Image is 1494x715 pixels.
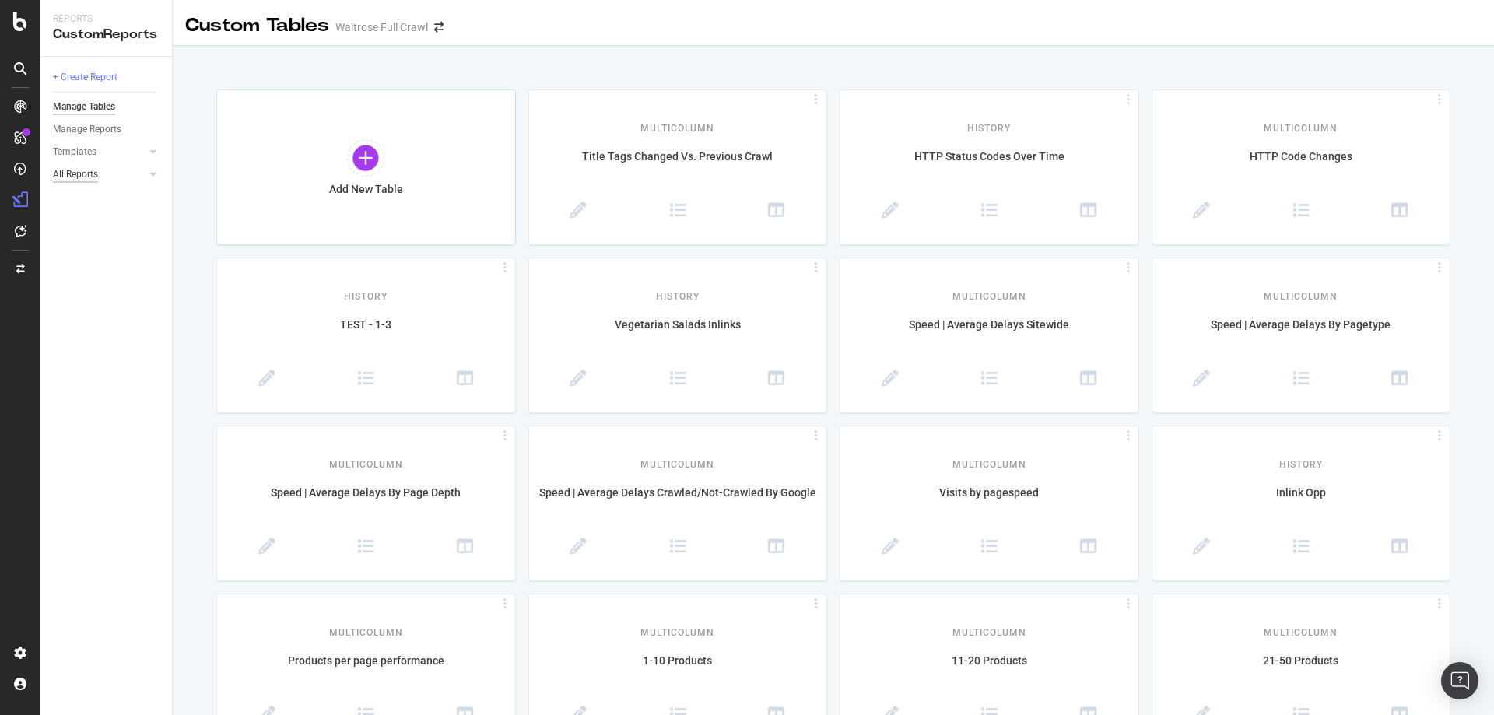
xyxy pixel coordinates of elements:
[840,272,1138,303] div: MultiColumn
[840,485,1138,517] div: Visits by pagespeed
[1120,601,1136,608] i: Options
[497,265,513,272] i: Options
[1120,433,1136,440] i: Options
[529,272,827,303] div: History
[840,149,1138,181] div: HTTP Status Codes Over Time
[329,183,403,196] div: Add New Table
[185,12,329,39] div: Custom Tables
[434,22,444,33] div: arrow-right-arrow-left
[497,433,513,440] i: Options
[529,653,827,685] div: 1-10 Products
[1120,96,1136,103] i: Options
[217,440,515,471] div: MultiColumn
[1152,485,1450,517] div: Inlink Opp
[1441,662,1478,699] div: Open Intercom Messenger
[217,317,515,349] div: TEST - 1-3
[217,653,515,685] div: Products per page performance
[840,440,1138,471] div: MultiColumn
[217,272,515,303] div: History
[840,103,1138,135] div: History
[529,317,827,349] div: Vegetarian Salads Inlinks
[53,166,146,183] a: All Reports
[53,99,115,115] div: Manage Tables
[1152,317,1450,349] div: Speed | Average Delays By Pagetype
[1432,601,1447,608] i: Options
[1432,265,1447,272] i: Options
[529,103,827,135] div: MultiColumn
[53,12,160,26] div: Reports
[53,26,160,44] div: CustomReports
[53,144,96,160] div: Templates
[1432,433,1447,440] i: Options
[53,121,121,138] div: Manage Reports
[808,265,824,272] i: Options
[1120,265,1136,272] i: Options
[529,440,827,471] div: MultiColumn
[529,485,827,517] div: Speed | Average Delays Crawled/Not-Crawled By Google
[53,121,161,138] a: Manage Reports
[335,19,428,35] div: Waitrose Full Crawl
[53,144,146,160] a: Templates
[53,69,117,86] div: + Create Report
[808,433,824,440] i: Options
[53,99,161,115] a: Manage Tables
[808,601,824,608] i: Options
[1152,608,1450,640] div: MultiColumn
[497,601,513,608] i: Options
[1432,96,1447,103] i: Options
[1152,149,1450,181] div: HTTP Code Changes
[1152,103,1450,135] div: MultiColumn
[529,149,827,181] div: Title Tags Changed Vs. Previous Crawl
[529,608,827,640] div: MultiColumn
[53,166,98,183] div: All Reports
[840,317,1138,349] div: Speed | Average Delays Sitewide
[53,69,161,86] a: + Create Report
[840,608,1138,640] div: MultiColumn
[808,96,824,103] i: Options
[217,485,515,517] div: Speed | Average Delays By Page Depth
[840,653,1138,685] div: 11-20 Products
[217,608,515,640] div: MultiColumn
[1152,653,1450,685] div: 21-50 Products
[1152,440,1450,471] div: History
[1152,272,1450,303] div: MultiColumn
